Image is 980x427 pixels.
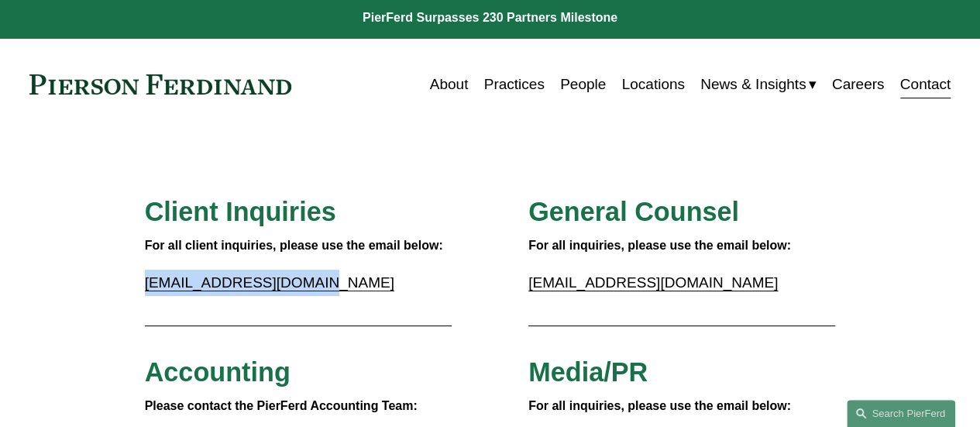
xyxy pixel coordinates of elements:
span: Client Inquiries [145,197,336,226]
strong: For all client inquiries, please use the email below: [145,239,443,252]
a: [EMAIL_ADDRESS][DOMAIN_NAME] [528,274,778,291]
a: Contact [900,70,951,99]
strong: Please contact the PierFerd Accounting Team: [145,399,418,412]
span: Media/PR [528,357,648,387]
strong: For all inquiries, please use the email below: [528,239,791,252]
a: Locations [621,70,684,99]
a: Practices [484,70,545,99]
span: General Counsel [528,197,739,226]
a: Careers [832,70,885,99]
a: folder dropdown [700,70,816,99]
a: People [560,70,606,99]
a: About [430,70,469,99]
strong: For all inquiries, please use the email below: [528,399,791,412]
span: Accounting [145,357,291,387]
a: Search this site [847,400,955,427]
a: [EMAIL_ADDRESS][DOMAIN_NAME] [145,274,394,291]
span: News & Insights [700,71,806,98]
